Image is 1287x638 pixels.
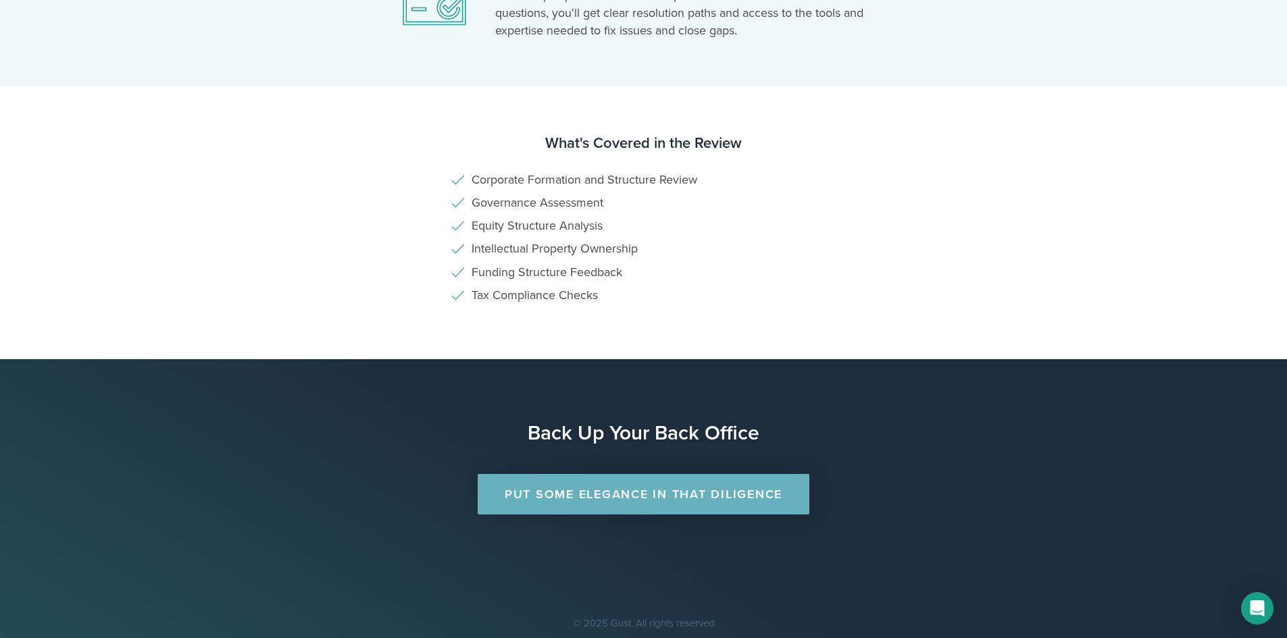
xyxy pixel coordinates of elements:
li: Intellectual Property Ownership [451,242,836,255]
div: Open Intercom Messenger [1241,592,1273,624]
a: Put Some Elegance in that Diligence [478,474,809,514]
li: Governance Assessment [451,196,836,209]
li: Tax Compliance Checks [451,289,836,302]
h1: Back Up Your Back Office [7,420,1280,447]
h3: What's Covered in the Review [27,134,1260,153]
li: Funding Structure Feedback [451,266,836,279]
li: Equity Structure Analysis [451,219,836,232]
p: © 2025 Gust. All rights reserved [7,616,1280,631]
li: Corporate Formation and Structure Review [451,174,836,186]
